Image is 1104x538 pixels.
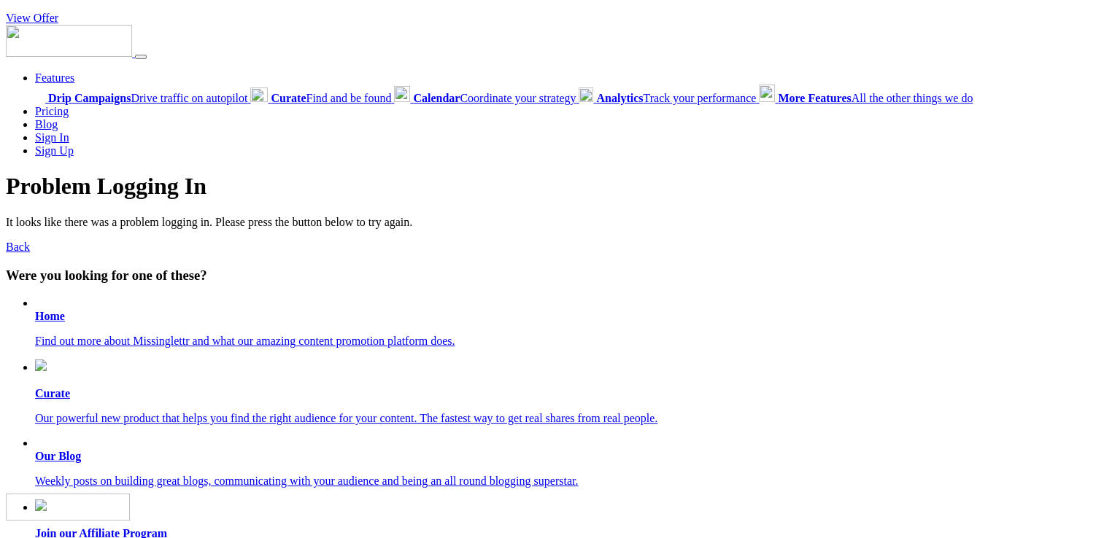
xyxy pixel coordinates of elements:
[135,55,147,59] button: Menu
[35,144,74,157] a: Sign Up
[35,359,47,371] img: curate.png
[6,173,1098,200] h1: Problem Logging In
[35,335,1098,348] p: Find out more about Missinglettr and what our amazing content promotion platform does.
[35,359,1098,425] a: Curate Our powerful new product that helps you find the right audience for your content. The fast...
[6,216,1098,229] p: It looks like there was a problem logging in. Please press the button below to try again.
[48,92,247,104] span: Drive traffic on autopilot
[35,310,65,322] b: Home
[35,105,69,117] a: Pricing
[250,92,394,104] a: CurateFind and be found
[6,12,58,24] a: View Offer
[596,92,756,104] span: Track your performance
[759,92,973,104] a: More FeaturesAll the other things we do
[778,92,851,104] b: More Features
[35,450,81,462] b: Our Blog
[35,450,1098,488] a: Our Blog Weekly posts on building great blogs, communicating with your audience and being an all ...
[778,92,973,104] span: All the other things we do
[35,310,1098,348] a: Home Find out more about Missinglettr and what our amazing content promotion platform does.
[35,131,69,144] a: Sign In
[35,118,58,130] a: Blog
[271,92,306,104] b: Curate
[35,475,1098,488] p: Weekly posts on building great blogs, communicating with your audience and being an all round blo...
[6,241,30,253] a: Back
[413,92,576,104] span: Coordinate your strategy
[35,92,250,104] a: Drip CampaignsDrive traffic on autopilot
[596,92,643,104] b: Analytics
[6,268,1098,284] h3: Were you looking for one of these?
[35,412,1098,425] p: Our powerful new product that helps you find the right audience for your content. The fastest way...
[579,92,759,104] a: AnalyticsTrack your performance
[35,71,74,84] a: Features
[271,92,391,104] span: Find and be found
[6,494,130,521] img: Missinglettr - Social Media Marketing for content focused teams | Product Hunt
[35,85,1098,105] div: Features
[413,92,460,104] b: Calendar
[48,92,131,104] b: Drip Campaigns
[35,387,70,399] b: Curate
[394,92,579,104] a: CalendarCoordinate your strategy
